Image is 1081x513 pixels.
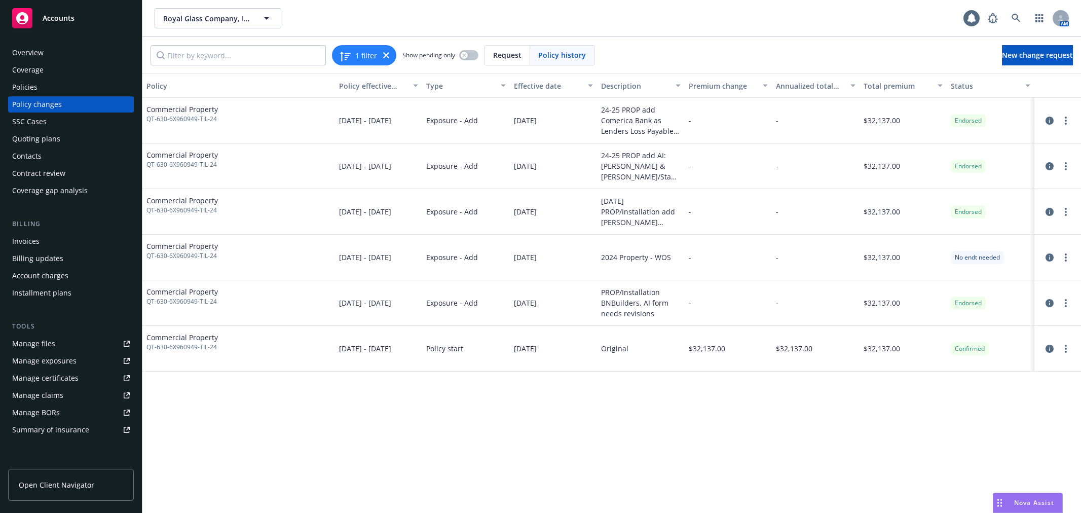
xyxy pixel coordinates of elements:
a: circleInformation [1043,343,1056,355]
div: Contacts [12,148,42,164]
span: 1 filter [355,50,377,61]
button: Status [947,74,1034,98]
button: Annualized total premium change [772,74,860,98]
div: Status [951,81,1019,91]
div: Analytics hub [8,458,134,468]
span: $32,137.00 [864,298,900,308]
div: Policy [146,81,331,91]
button: Description [597,74,685,98]
span: [DATE] [514,298,537,308]
a: Accounts [8,4,134,32]
span: - [689,298,691,308]
div: Manage certificates [12,370,79,386]
span: Exposure - Add [426,206,478,217]
span: [DATE] - [DATE] [339,115,391,126]
a: Quoting plans [8,131,134,147]
span: Commercial Property [146,286,218,297]
div: Effective date [514,81,582,91]
button: Total premium [860,74,947,98]
span: Royal Glass Company, Inc [163,13,251,24]
span: Policy history [538,50,586,60]
a: more [1060,343,1072,355]
span: $32,137.00 [864,252,900,263]
span: Policy start [426,343,463,354]
span: - [689,252,691,263]
span: Show pending only [402,51,455,59]
span: Commercial Property [146,195,218,206]
a: Installment plans [8,285,134,301]
span: - [776,298,778,308]
div: Type [426,81,495,91]
span: Endorsed [955,116,982,125]
button: Premium change [685,74,772,98]
a: more [1060,115,1072,127]
span: QT-630-6X960949-TIL-24 [146,343,218,352]
span: [DATE] - [DATE] [339,161,391,171]
div: Coverage gap analysis [12,182,88,199]
div: Drag to move [993,493,1006,512]
a: Summary of insurance [8,422,134,438]
span: [DATE] - [DATE] [339,252,391,263]
div: Contract review [12,165,65,181]
button: Type [422,74,510,98]
a: Billing updates [8,250,134,267]
button: Nova Assist [993,493,1063,513]
span: QT-630-6X960949-TIL-24 [146,160,218,169]
a: Report a Bug [983,8,1003,28]
span: Endorsed [955,207,982,216]
a: Manage claims [8,387,134,404]
div: 24-25 PROP add AI: [PERSON_NAME] & [PERSON_NAME]/Stanford Health Care [601,150,681,182]
input: Filter by keyword... [151,45,326,65]
span: [DATE] - [DATE] [339,343,391,354]
span: Exposure - Add [426,161,478,171]
span: [DATE] [514,161,537,171]
div: Manage claims [12,387,63,404]
a: Policy changes [8,96,134,113]
a: Account charges [8,268,134,284]
a: Coverage [8,62,134,78]
span: Commercial Property [146,332,218,343]
a: Manage certificates [8,370,134,386]
div: Description [601,81,669,91]
span: Endorsed [955,299,982,308]
div: Manage exposures [12,353,77,369]
span: - [776,206,778,217]
span: Confirmed [955,344,985,353]
span: $32,137.00 [864,206,900,217]
a: circleInformation [1043,297,1056,309]
div: Summary of insurance [12,422,89,438]
div: Billing [8,219,134,229]
span: [DATE] - [DATE] [339,298,391,308]
span: [DATE] [514,252,537,263]
span: Commercial Property [146,104,218,115]
span: QT-630-6X960949-TIL-24 [146,297,218,306]
div: Annualized total premium change [776,81,844,91]
div: Total premium [864,81,932,91]
div: Coverage [12,62,44,78]
a: Coverage gap analysis [8,182,134,199]
span: [DATE] [514,115,537,126]
span: - [689,206,691,217]
a: more [1060,206,1072,218]
span: - [776,161,778,171]
a: circleInformation [1043,115,1056,127]
a: Contract review [8,165,134,181]
span: $32,137.00 [864,161,900,171]
span: Accounts [43,14,74,22]
div: PROP/Installation BNBuilders, AI form needs revisions [601,287,681,319]
span: $32,137.00 [864,343,900,354]
span: Commercial Property [146,150,218,160]
a: more [1060,297,1072,309]
span: QT-630-6X960949-TIL-24 [146,251,218,261]
div: Manage files [12,336,55,352]
div: Policy effective dates [339,81,407,91]
span: [DATE] [514,206,537,217]
span: - [689,115,691,126]
a: Switch app [1029,8,1050,28]
a: circleInformation [1043,160,1056,172]
span: Commercial Property [146,241,218,251]
span: Endorsed [955,162,982,171]
a: Manage files [8,336,134,352]
span: No endt needed [955,253,1000,262]
button: Policy effective dates [335,74,423,98]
